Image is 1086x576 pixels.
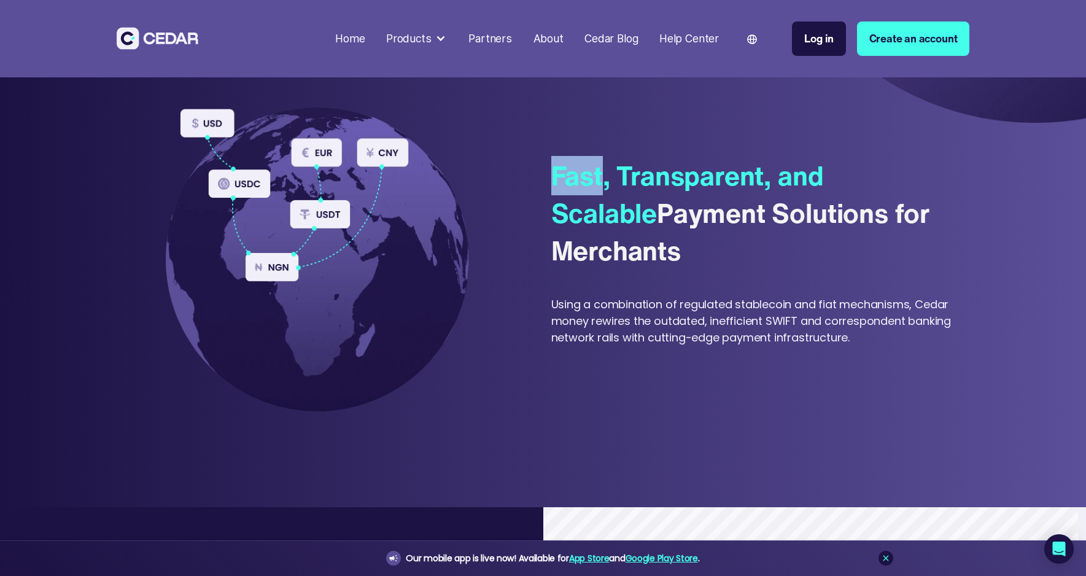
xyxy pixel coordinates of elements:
[533,31,564,47] div: About
[654,25,724,53] a: Help Center
[804,31,834,47] div: Log in
[386,31,431,47] div: Products
[659,31,719,47] div: Help Center
[584,31,638,47] div: Cedar Blog
[528,25,568,53] a: About
[551,156,824,233] span: Fast, Transparent, and Scalable
[463,25,518,53] a: Partners
[551,157,970,269] div: Payment Solutions for Merchants
[747,34,757,44] img: world icon
[580,25,643,53] a: Cedar Blog
[389,553,398,563] img: announcement
[626,552,698,564] a: Google Play Store
[381,25,452,52] div: Products
[792,21,846,56] a: Log in
[335,31,365,47] div: Home
[569,552,609,564] a: App Store
[406,551,699,566] div: Our mobile app is live now! Available for and .
[551,296,970,346] div: Using a combination of regulated stablecoin and fiat mechanisms, Cedar money rewires the outdated...
[857,21,970,56] a: Create an account
[468,31,511,47] div: Partners
[1044,534,1074,564] div: Open Intercom Messenger
[330,25,370,53] a: Home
